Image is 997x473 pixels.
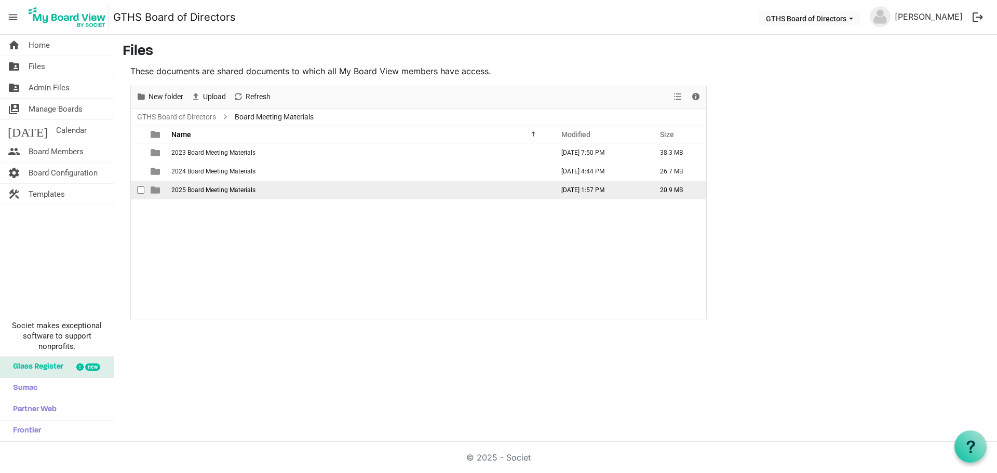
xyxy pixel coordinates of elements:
[131,181,144,199] td: checkbox
[550,143,649,162] td: February 15, 2024 7:50 PM column header Modified
[870,6,891,27] img: no-profile-picture.svg
[967,6,989,28] button: logout
[144,181,168,199] td: is template cell column header type
[131,143,144,162] td: checkbox
[466,452,531,463] a: © 2025 - Societ
[168,181,550,199] td: 2025 Board Meeting Materials is template cell column header Name
[5,320,109,352] span: Societ makes exceptional software to support nonprofits.
[171,149,255,156] span: 2023 Board Meeting Materials
[8,99,20,119] span: switch_account
[187,86,230,108] div: Upload
[891,6,967,27] a: [PERSON_NAME]
[144,143,168,162] td: is template cell column header type
[8,421,41,441] span: Frontier
[8,77,20,98] span: folder_shared
[649,162,706,181] td: 26.7 MB is template cell column header Size
[8,141,20,162] span: people
[8,163,20,183] span: settings
[245,90,272,103] span: Refresh
[8,120,48,141] span: [DATE]
[233,111,316,124] span: Board Meeting Materials
[3,7,23,27] span: menu
[25,4,109,30] img: My Board View Logo
[649,181,706,199] td: 20.9 MB is template cell column header Size
[232,90,273,103] button: Refresh
[8,184,20,205] span: construction
[660,130,674,139] span: Size
[147,90,184,103] span: New folder
[29,35,50,56] span: Home
[8,56,20,77] span: folder_shared
[123,43,989,61] h3: Files
[29,77,70,98] span: Admin Files
[144,162,168,181] td: is template cell column header type
[134,90,185,103] button: New folder
[8,357,63,377] span: Glass Register
[29,56,45,77] span: Files
[29,184,65,205] span: Templates
[759,11,860,25] button: GTHS Board of Directors dropdownbutton
[687,86,705,108] div: Details
[561,130,590,139] span: Modified
[189,90,228,103] button: Upload
[29,141,84,162] span: Board Members
[550,162,649,181] td: December 02, 2024 4:44 PM column header Modified
[132,86,187,108] div: New folder
[230,86,274,108] div: Refresh
[131,162,144,181] td: checkbox
[8,378,37,399] span: Sumac
[171,168,255,175] span: 2024 Board Meeting Materials
[168,162,550,181] td: 2024 Board Meeting Materials is template cell column header Name
[113,7,236,28] a: GTHS Board of Directors
[29,163,98,183] span: Board Configuration
[671,90,684,103] button: View dropdownbutton
[135,111,218,124] a: GTHS Board of Directors
[689,90,703,103] button: Details
[25,4,113,30] a: My Board View Logo
[56,120,87,141] span: Calendar
[202,90,227,103] span: Upload
[8,35,20,56] span: home
[649,143,706,162] td: 38.3 MB is template cell column header Size
[171,186,255,194] span: 2025 Board Meeting Materials
[29,99,83,119] span: Manage Boards
[168,143,550,162] td: 2023 Board Meeting Materials is template cell column header Name
[550,181,649,199] td: September 08, 2025 1:57 PM column header Modified
[8,399,57,420] span: Partner Web
[130,65,707,77] p: These documents are shared documents to which all My Board View members have access.
[669,86,687,108] div: View
[85,363,100,371] div: new
[171,130,191,139] span: Name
